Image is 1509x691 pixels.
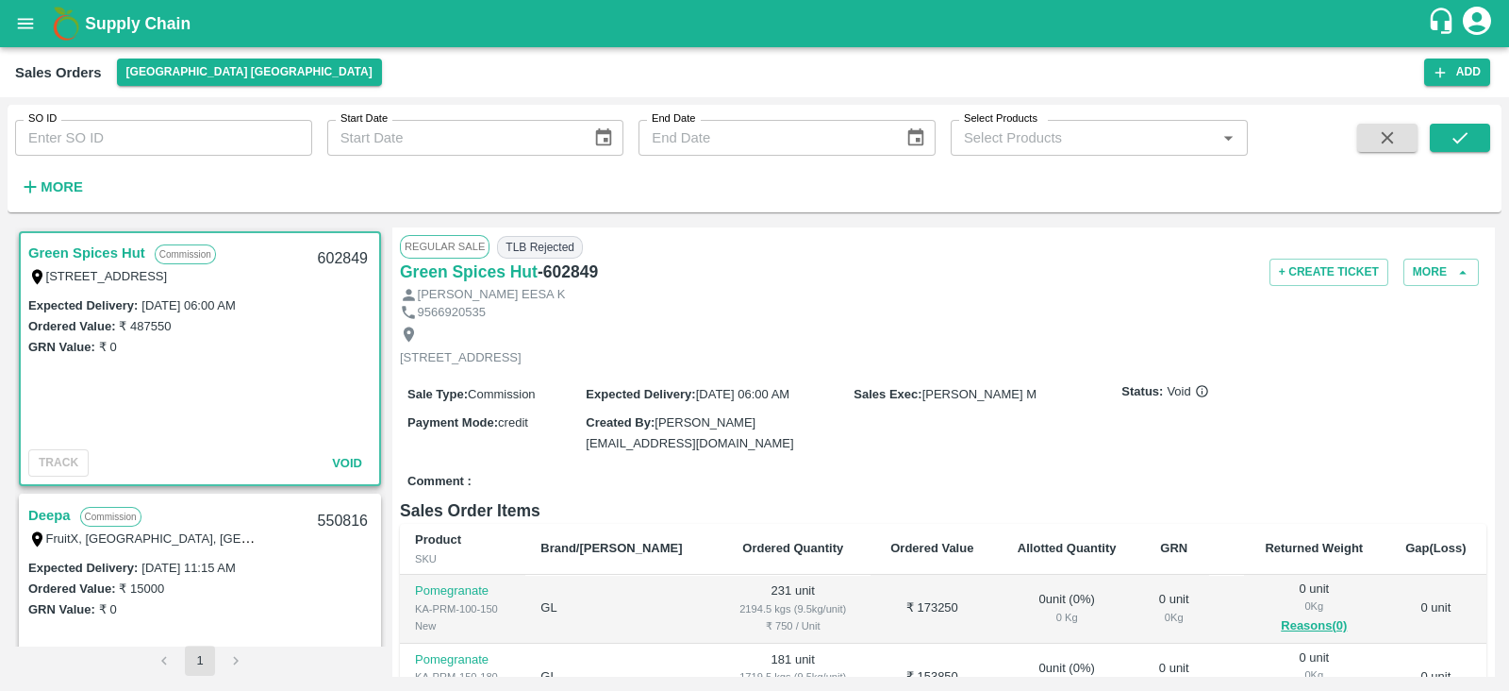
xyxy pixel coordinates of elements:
label: SO ID [28,111,57,126]
td: 231 unit [717,575,870,644]
input: Select Products [956,126,1211,150]
td: GL [525,575,717,644]
div: 550816 [307,499,379,544]
input: End Date [638,120,889,156]
label: ₹ 15000 [119,581,164,596]
div: 0 unit [1258,581,1370,637]
a: Green Spices Hut [400,259,538,285]
span: Void [1167,383,1208,401]
strong: More [41,179,83,194]
b: Supply Chain [85,14,191,33]
div: customer-support [1427,7,1460,41]
label: Created By : [586,415,655,430]
label: End Date [652,111,695,126]
label: Ordered Value: [28,581,115,596]
p: Pomegranate [415,582,510,600]
div: 0 unit ( 0 %) [1010,591,1123,626]
b: Brand/[PERSON_NAME] [540,541,682,555]
nav: pagination navigation [146,646,254,676]
button: page 1 [185,646,215,676]
div: KA-PRM-150-180 [415,668,510,685]
h6: - 602849 [538,259,598,285]
div: KA-PRM-100-150 [415,600,510,617]
p: Pomegranate [415,651,510,669]
p: Commission [155,244,216,264]
button: Choose date [898,120,934,156]
div: 0 unit [1153,591,1194,626]
b: Ordered Quantity [742,541,843,555]
b: GRN [1160,541,1187,555]
label: [DATE] 06:00 AM [141,298,235,312]
div: New [415,617,510,634]
label: [STREET_ADDRESS] [46,269,168,283]
span: Commission [468,387,536,401]
button: More [1403,259,1479,286]
label: Comment : [407,473,472,491]
label: Expected Delivery : [586,387,695,401]
span: credit [498,415,528,430]
div: 0 Kg [1258,666,1370,683]
span: [PERSON_NAME] M [922,387,1036,401]
button: + Create Ticket [1269,259,1388,286]
b: Returned Weight [1265,541,1363,555]
div: SKU [415,550,510,567]
b: Allotted Quantity [1018,541,1117,555]
button: Choose date [586,120,622,156]
img: logo [47,5,85,42]
label: Sales Exec : [854,387,921,401]
label: ₹ 0 [99,602,117,616]
button: Open [1216,126,1240,150]
div: account of current user [1460,4,1494,43]
input: Enter SO ID [15,120,312,156]
label: Ordered Value: [28,319,115,333]
td: 0 unit [1385,575,1486,644]
td: ₹ 173250 [870,575,996,644]
div: 0 Kg [1153,609,1194,626]
label: ₹ 0 [99,340,117,354]
p: Commission [80,507,141,527]
a: Deepa [28,503,71,528]
button: Add [1424,59,1490,86]
h6: Sales Order Items [400,497,1486,524]
b: Ordered Value [890,541,973,555]
input: Start Date [327,120,578,156]
p: 9566920535 [418,304,486,322]
div: 0 Kg [1010,609,1123,626]
p: [PERSON_NAME] EESA K [418,286,566,304]
div: 1719.5 kgs (9.5kg/unit) [732,668,854,685]
button: open drawer [4,2,47,45]
label: Select Products [964,111,1037,126]
a: Supply Chain [85,10,1427,37]
b: Product [415,532,461,547]
span: TLB Rejected [497,236,583,259]
div: 0 Kg [1258,598,1370,615]
span: [DATE] 06:00 AM [696,387,789,401]
label: Payment Mode : [407,415,498,430]
label: Status: [1121,383,1163,401]
span: Regular Sale [400,235,489,258]
span: [PERSON_NAME][EMAIL_ADDRESS][DOMAIN_NAME] [586,415,793,450]
button: Select DC [117,59,382,86]
button: More [15,171,88,203]
div: ₹ 750 / Unit [732,617,854,634]
label: Sale Type : [407,387,468,401]
label: Expected Delivery : [28,561,138,575]
label: [DATE] 11:15 AM [141,561,235,575]
label: Start Date [340,111,388,126]
label: FruitX, [GEOGRAPHIC_DATA], [GEOGRAPHIC_DATA], [GEOGRAPHIC_DATA] [46,531,482,546]
span: Void [332,456,362,470]
label: ₹ 487550 [119,319,171,333]
a: Green Spices Hut [28,241,145,265]
label: Expected Delivery : [28,298,138,312]
div: Sales Orders [15,60,102,85]
button: Reasons(0) [1258,615,1370,637]
label: GRN Value: [28,602,95,616]
div: 2194.5 kgs (9.5kg/unit) [732,600,854,617]
div: 602849 [307,237,379,281]
p: [STREET_ADDRESS] [400,349,522,367]
b: Gap(Loss) [1405,541,1466,555]
label: GRN Value: [28,340,95,354]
